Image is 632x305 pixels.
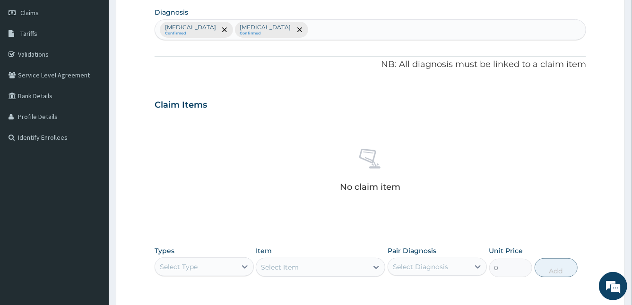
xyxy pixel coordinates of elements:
span: Tariffs [20,29,37,38]
span: We're online! [55,92,130,187]
p: [MEDICAL_DATA] [165,24,216,31]
div: Minimize live chat window [155,5,178,27]
small: Confirmed [165,31,216,36]
span: remove selection option [295,25,304,34]
h3: Claim Items [155,100,207,110]
label: Diagnosis [155,8,188,17]
button: Add [535,258,578,277]
p: [MEDICAL_DATA] [240,24,291,31]
label: Pair Diagnosis [388,246,436,255]
img: d_794563401_company_1708531726252_794563401 [17,47,38,71]
span: Claims [20,8,39,17]
div: Select Diagnosis [393,262,448,271]
small: Confirmed [240,31,291,36]
label: Types [155,247,174,255]
textarea: Type your message and hit 'Enter' [5,204,180,237]
label: Unit Price [489,246,523,255]
div: Select Type [160,262,198,271]
span: remove selection option [220,25,229,34]
div: Chat with us now [49,53,159,65]
label: Item [256,246,272,255]
p: No claim item [340,182,401,192]
p: NB: All diagnosis must be linked to a claim item [155,59,587,71]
